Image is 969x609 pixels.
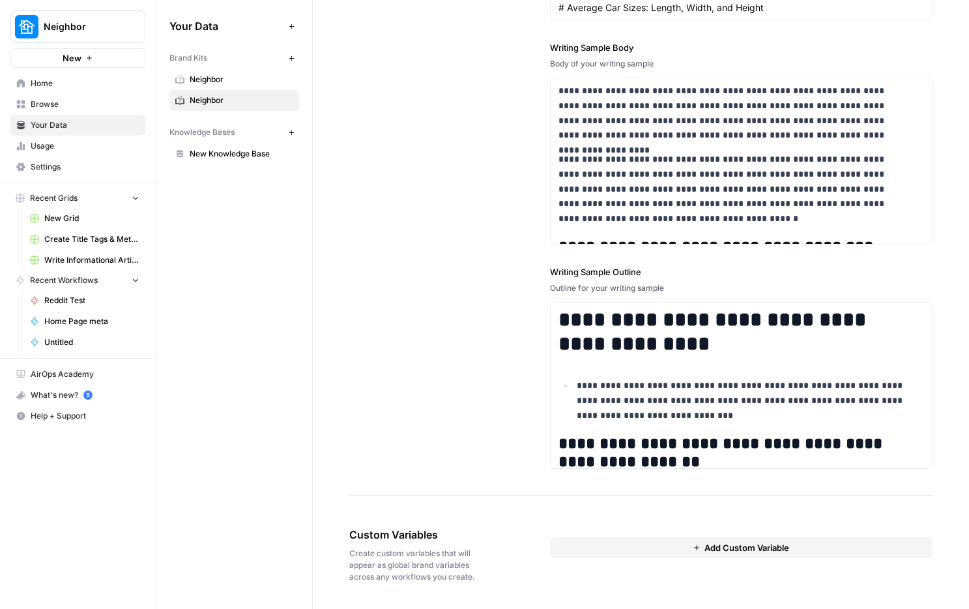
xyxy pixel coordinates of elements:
[44,213,139,224] span: New Grid
[349,527,477,542] span: Custom Variables
[24,332,145,353] a: Untitled
[10,94,145,115] a: Browse
[550,265,933,278] label: Writing Sample Outline
[63,52,81,65] span: New
[10,364,145,385] a: AirOps Academy
[15,15,38,38] img: Neighbor Logo
[31,161,139,173] span: Settings
[169,52,207,64] span: Brand Kits
[190,74,293,85] span: Neighbor
[44,254,139,266] span: Write Informational Article
[44,336,139,348] span: Untitled
[86,392,89,398] text: 5
[10,73,145,94] a: Home
[24,290,145,311] a: Reddit Test
[31,410,139,422] span: Help + Support
[44,20,123,33] span: Neighbor
[10,385,145,406] button: What's new? 5
[550,282,933,294] div: Outline for your writing sample
[169,18,283,34] span: Your Data
[550,537,933,558] button: Add Custom Variable
[11,385,145,405] div: What's new?
[30,192,78,204] span: Recent Grids
[31,98,139,110] span: Browse
[31,368,139,380] span: AirOps Academy
[704,541,789,554] span: Add Custom Variable
[30,275,98,286] span: Recent Workflows
[24,229,145,250] a: Create Title Tags & Meta Descriptions for Page
[349,548,477,583] span: Create custom variables that will appear as global brand variables across any workflows you create.
[31,119,139,131] span: Your Data
[169,126,235,138] span: Knowledge Bases
[44,233,139,245] span: Create Title Tags & Meta Descriptions for Page
[24,208,145,229] a: New Grid
[10,188,145,208] button: Recent Grids
[550,41,933,54] label: Writing Sample Body
[169,69,299,90] a: Neighbor
[10,271,145,290] button: Recent Workflows
[558,1,924,14] input: Game Day Gear Guide
[190,148,293,160] span: New Knowledge Base
[10,156,145,177] a: Settings
[550,58,933,70] div: Body of your writing sample
[10,48,145,68] button: New
[24,311,145,332] a: Home Page meta
[31,78,139,89] span: Home
[169,143,299,164] a: New Knowledge Base
[10,115,145,136] a: Your Data
[10,406,145,426] button: Help + Support
[10,10,145,43] button: Workspace: Neighbor
[44,295,139,306] span: Reddit Test
[169,90,299,111] a: Neighbor
[24,250,145,271] a: Write Informational Article
[10,136,145,156] a: Usage
[31,140,139,152] span: Usage
[44,316,139,327] span: Home Page meta
[190,95,293,106] span: Neighbor
[83,391,93,400] a: 5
